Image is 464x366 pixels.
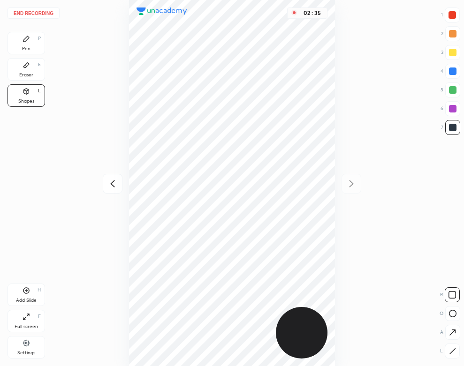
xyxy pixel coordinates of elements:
div: 4 [441,64,460,79]
div: 7 [441,120,460,135]
div: 2 [441,26,460,41]
div: Settings [17,351,35,355]
div: L [38,89,41,93]
div: 5 [441,82,460,97]
div: 3 [441,45,460,60]
img: logo.38c385cc.svg [137,7,187,15]
div: R [440,287,460,302]
button: End recording [8,7,60,19]
div: 02 : 35 [301,10,323,16]
div: 6 [441,101,460,116]
div: E [38,62,41,67]
div: Shapes [18,99,34,104]
div: A [440,325,460,340]
div: O [440,306,460,321]
div: 1 [441,7,460,22]
div: F [38,314,41,319]
div: Add Slide [16,298,37,303]
div: Eraser [19,73,33,77]
div: Full screen [15,324,38,329]
div: P [38,36,41,41]
div: Pen [22,46,30,51]
div: L [440,344,460,359]
div: H [38,288,41,292]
